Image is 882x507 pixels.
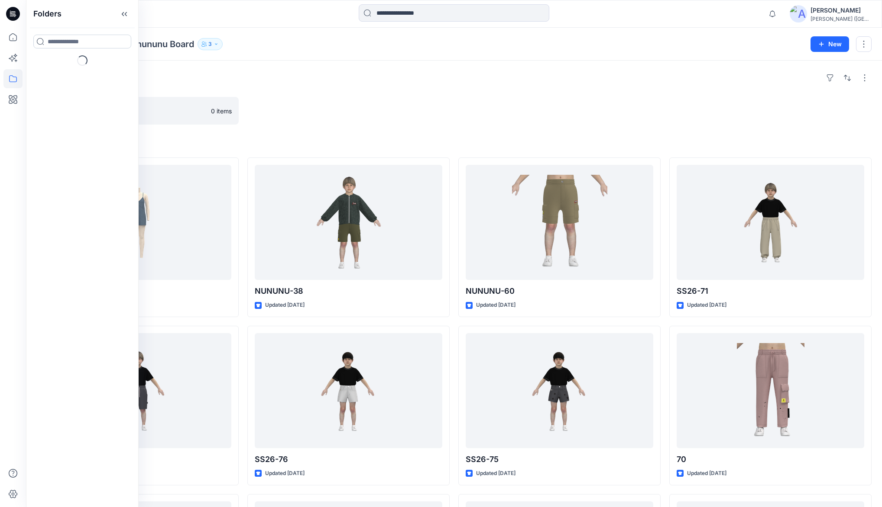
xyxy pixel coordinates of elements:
[687,469,726,478] p: Updated [DATE]
[255,333,442,448] a: SS26-76
[811,5,871,16] div: [PERSON_NAME]
[677,333,864,448] a: 70
[811,36,849,52] button: New
[265,469,305,478] p: Updated [DATE]
[476,301,516,310] p: Updated [DATE]
[136,38,194,50] p: nununu Board
[811,16,871,22] div: [PERSON_NAME] ([GEOGRAPHIC_DATA]) Exp...
[790,5,807,22] img: avatar
[677,165,864,280] a: SS26-71
[687,301,726,310] p: Updated [DATE]
[476,469,516,478] p: Updated [DATE]
[255,165,442,280] a: NUNUNU-38
[466,333,653,448] a: SS26-75
[211,106,232,116] p: 0 items
[36,138,872,149] h4: Styles
[466,285,653,297] p: NUNUNU-60
[466,453,653,465] p: SS26-75
[677,285,864,297] p: SS26-71
[208,39,212,49] p: 3
[265,301,305,310] p: Updated [DATE]
[198,38,223,50] button: 3
[255,285,442,297] p: NUNUNU-38
[677,453,864,465] p: 70
[466,165,653,280] a: NUNUNU-60
[255,453,442,465] p: SS26-76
